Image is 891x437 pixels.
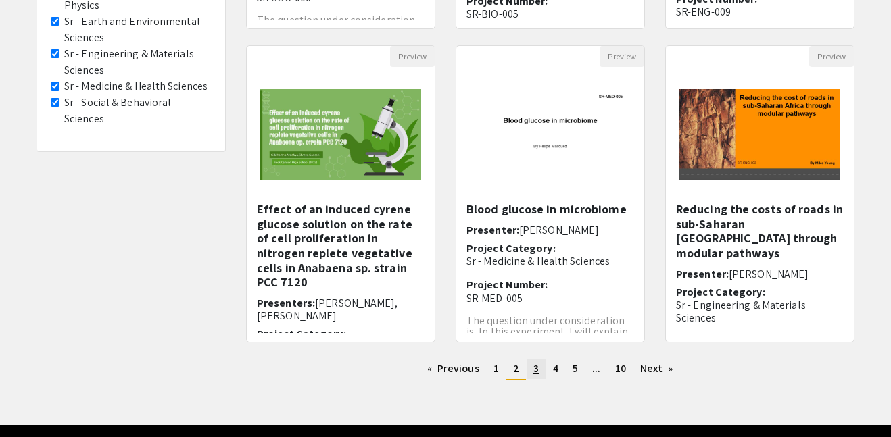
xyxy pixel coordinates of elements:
[246,359,854,380] ul: Pagination
[257,327,346,341] span: Project Category:
[257,15,425,58] p: The question under consideration is if sports effect the number of friends you have. To answer th...
[390,46,435,67] button: Preview
[466,7,634,20] p: SR-BIO-005
[493,361,499,376] span: 1
[10,376,57,427] iframe: Chat
[64,46,212,78] label: Sr - Engineering & Materials Sciences
[64,95,212,127] label: Sr - Social & Behavioral Sciences
[553,361,558,376] span: 4
[592,361,600,376] span: ...
[64,14,212,46] label: Sr - Earth and Environmental Sciences
[466,292,634,305] p: SR-MED-005
[257,297,425,322] h6: Presenters:
[466,278,548,292] span: Project Number:
[513,361,519,376] span: 2
[466,202,634,217] h5: Blood glucose in microbiome
[676,267,844,280] h6: Presenter:
[519,223,599,237] span: [PERSON_NAME]
[247,76,435,193] img: <p><br></p><p class="ql-align-center"><strong style="background-color: transparent; color: rgb(0,...
[665,45,854,342] div: Open Presentation <p>Reducing the costs of roads in sub-Saharan Africa through modular pathways</p>
[466,241,556,255] span: Project Category:
[420,359,486,379] a: Previous page
[257,202,425,290] h5: Effect of an induced cyrene glucose solution on the rate of cell proliferation in nitrogen replet...
[533,361,539,376] span: 3
[246,45,435,342] div: Open Presentation <p><br></p><p class="ql-align-center"><strong style="background-color: transpar...
[456,76,644,193] img: <p><strong style="background-color: transparent; color: rgb(0, 0, 0);">Blood glucose in microbiom...
[573,361,578,376] span: 5
[64,78,208,95] label: Sr - Medicine & Health Sciences
[615,361,626,376] span: 10
[257,296,398,323] span: [PERSON_NAME], [PERSON_NAME]
[676,299,844,324] p: Sr - Engineering & Materials Sciences
[809,46,854,67] button: Preview
[466,224,634,236] h6: Presenter:
[676,202,844,260] h5: Reducing the costs of roads in sub-Saharan [GEOGRAPHIC_DATA] through modular pathways
[666,76,854,193] img: <p>Reducing the costs of roads in sub-Saharan Africa through modular pathways</p>
[676,5,844,18] p: SR-ENG-009
[633,359,680,379] a: Next page
[676,285,765,299] span: Project Category:
[466,255,634,267] p: Sr - Medicine & Health Sciences
[729,267,809,281] span: [PERSON_NAME]
[600,46,644,67] button: Preview
[466,315,634,359] p: The question under consideration is, ln this experiment, I will explain the microbiome's effect o...
[456,45,645,342] div: Open Presentation <p><strong style="background-color: transparent; color: rgb(0, 0, 0);">Blood gl...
